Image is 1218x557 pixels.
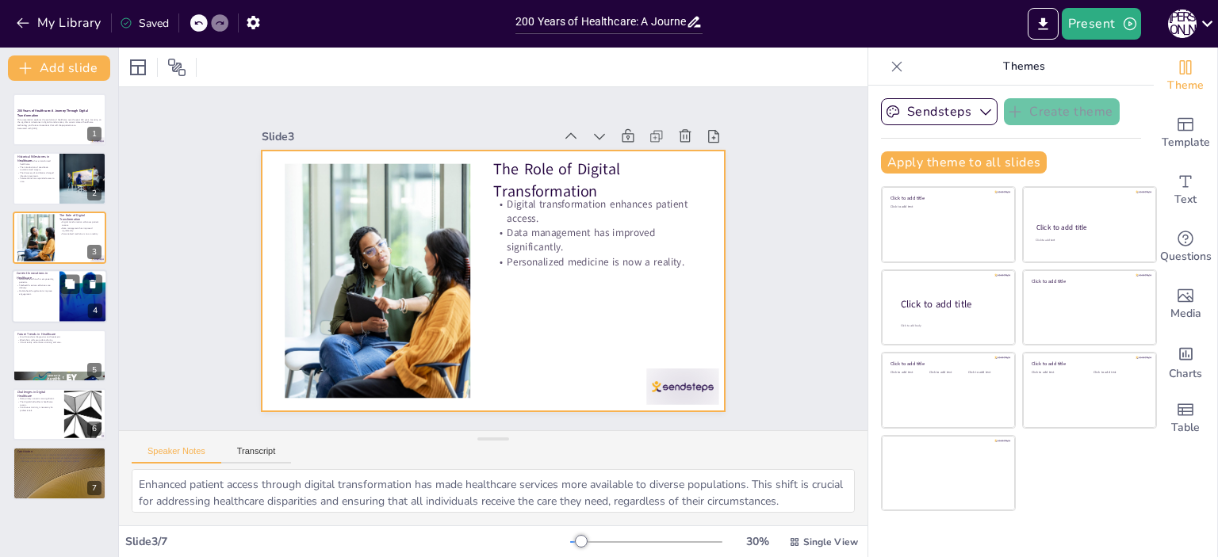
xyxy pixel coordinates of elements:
[968,371,1004,375] div: Click to add text
[17,272,55,280] p: Current Innovations in Healthcare
[125,55,151,80] div: Layout
[17,278,55,284] p: Wearable health tech is empowering patients.
[881,98,998,125] button: Sendsteps
[1169,365,1202,383] span: Charts
[738,534,776,549] div: 30 %
[1028,8,1059,40] button: Export to PowerPoint
[881,151,1047,174] button: Apply theme to all slides
[17,454,101,463] p: The journey of healthcare over the past 200 years demonstrates the profound impact of digital tra...
[132,446,221,464] button: Speaker Notes
[17,290,55,296] p: Mobile health applications improve engagement.
[132,469,855,513] textarea: Enhanced patient access through digital transformation has made healthcare services more availabl...
[17,406,59,412] p: Continuous training is necessary for professionals.
[1162,134,1210,151] span: Template
[1154,48,1217,105] div: Change the overall theme
[17,109,88,117] strong: 200 Years of Healthcare: A Journey Through Digital Transformation
[60,275,79,294] button: Duplicate Slide
[12,269,107,323] div: 4
[419,255,496,458] p: Personalized medicine is now a reality.
[8,55,110,81] button: Add slide
[13,212,106,264] div: 3
[87,363,101,377] div: 5
[1160,248,1212,265] span: Questions
[120,16,169,31] div: Saved
[87,186,101,200] div: 2
[1036,223,1142,232] div: Click to add title
[59,213,101,222] p: The Role of Digital Transformation
[1094,371,1143,375] div: Click to add text
[1174,191,1197,208] span: Text
[910,48,1138,86] p: Themes
[17,177,55,182] p: Telemedicine has expanded access to care.
[891,205,1004,209] div: Click to add text
[1171,419,1200,437] span: Table
[87,127,101,141] div: 1
[13,447,106,499] div: 7
[1154,219,1217,276] div: Get real-time input from your audience
[17,154,55,162] p: Historical Milestones in Healthcare
[1036,238,1141,242] div: Click to add text
[460,269,552,476] p: Digital transformation enhances patient access.
[1004,98,1120,125] button: Create theme
[17,341,101,344] p: Virtual reality will enhance training and care.
[17,166,55,171] p: The introduction of anesthesia revolutionized surgery.
[59,221,101,227] p: Digital transformation enhances patient access.
[13,152,106,204] div: 2
[221,446,292,464] button: Transcript
[891,371,926,375] div: Click to add text
[1154,276,1217,333] div: Add images, graphics, shapes or video
[17,159,55,165] p: Key milestones have transformed healthcare.
[1167,77,1204,94] span: Theme
[803,536,858,548] span: Single View
[59,232,101,235] p: Personalized medicine is now a reality.
[87,245,101,259] div: 3
[515,10,686,33] input: Insert title
[1032,371,1082,375] div: Click to add text
[87,422,101,436] div: 6
[1154,105,1217,162] div: Add ready made slides
[13,93,106,146] div: 1
[17,284,55,289] p: Telehealth services enhance care delivery.
[17,335,101,338] p: AI will transform diagnostics and treatment.
[17,118,101,127] p: This presentation explores the evolution of healthcare over the past 200 years, focusing on the s...
[1154,333,1217,390] div: Add charts and graphs
[17,331,101,336] p: Future Trends in Healthcare
[1168,10,1197,38] div: Д [PERSON_NAME]
[1032,277,1145,284] div: Click to add title
[1062,8,1141,40] button: Present
[584,74,688,357] div: Slide 3
[59,227,101,232] p: Data management has improved significantly.
[1032,361,1145,367] div: Click to add title
[901,324,1001,328] div: Click to add body
[1154,390,1217,447] div: Add a table
[901,298,1002,311] div: Click to add title
[1154,162,1217,219] div: Add text boxes
[13,330,106,382] div: 5
[17,127,101,130] p: Generated with [URL]
[483,277,588,488] p: The Role of Digital Transformation
[17,390,59,399] p: Challenges in Digital Healthcare
[17,449,101,454] p: Conclusion
[17,398,59,401] p: Data privacy concerns are significant.
[17,171,55,177] p: The discovery of antibiotics changed infection treatment.
[125,534,570,549] div: Slide 3 / 7
[17,338,101,341] p: Blockchain will secure data sharing.
[929,371,965,375] div: Click to add text
[12,10,108,36] button: My Library
[891,195,1004,201] div: Click to add title
[13,388,106,441] div: 6
[83,275,102,294] button: Delete Slide
[87,481,101,495] div: 7
[167,58,186,77] span: Position
[88,304,102,319] div: 4
[1168,8,1197,40] button: Д [PERSON_NAME]
[17,400,59,406] p: The digital divide affects healthcare access.
[891,361,1004,367] div: Click to add title
[433,260,525,467] p: Data management has improved significantly.
[1170,305,1201,322] span: Media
